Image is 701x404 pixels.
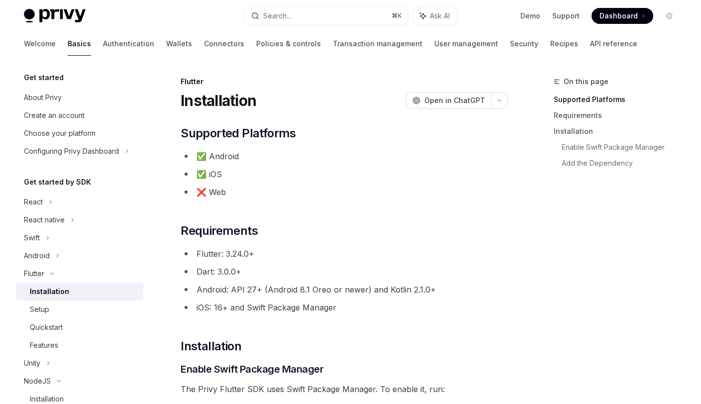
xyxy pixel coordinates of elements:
[434,32,498,56] a: User management
[181,265,508,279] li: Dart: 3.0.0+
[554,92,685,107] a: Supported Platforms
[24,357,40,369] div: Unity
[16,124,143,142] a: Choose your platform
[24,268,44,280] div: Flutter
[181,247,508,261] li: Flutter: 3.24.0+
[562,155,685,171] a: Add the Dependency
[30,303,49,315] div: Setup
[424,96,485,105] span: Open in ChatGPT
[554,123,685,139] a: Installation
[181,77,508,87] div: Flutter
[16,283,143,301] a: Installation
[562,139,685,155] a: Enable Swift Package Manager
[181,338,241,354] span: Installation
[16,318,143,336] a: Quickstart
[256,32,321,56] a: Policies & controls
[16,106,143,124] a: Create an account
[24,232,40,244] div: Swift
[181,185,508,199] li: ❌ Web
[406,92,491,109] button: Open in ChatGPT
[181,125,296,141] span: Supported Platforms
[16,301,143,318] a: Setup
[24,127,96,139] div: Choose your platform
[24,32,56,56] a: Welcome
[600,11,638,21] span: Dashboard
[204,32,244,56] a: Connectors
[590,32,637,56] a: API reference
[68,32,91,56] a: Basics
[30,339,58,351] div: Features
[24,72,64,84] h5: Get started
[554,107,685,123] a: Requirements
[24,176,91,188] h5: Get started by SDK
[24,375,51,387] div: NodeJS
[333,32,422,56] a: Transaction management
[30,321,63,333] div: Quickstart
[181,301,508,314] li: iOS: 16+ and Swift Package Manager
[16,89,143,106] a: About Privy
[592,8,653,24] a: Dashboard
[413,7,457,25] button: Ask AI
[181,283,508,297] li: Android: API 27+ (Android 8.1 Oreo or newer) and Kotlin 2.1.0+
[30,286,69,298] div: Installation
[181,149,508,163] li: ✅ Android
[564,76,608,88] span: On this page
[16,336,143,354] a: Features
[24,109,85,121] div: Create an account
[392,12,402,20] span: ⌘ K
[520,11,540,21] a: Demo
[181,382,508,396] span: The Privy Flutter SDK uses Swift Package Manager. To enable it, run:
[552,11,580,21] a: Support
[181,92,256,109] h1: Installation
[181,362,323,376] span: Enable Swift Package Manager
[24,196,43,208] div: React
[24,92,62,103] div: About Privy
[181,167,508,181] li: ✅ iOS
[24,9,86,23] img: light logo
[263,10,291,22] div: Search...
[661,8,677,24] button: Toggle dark mode
[430,11,450,21] span: Ask AI
[510,32,538,56] a: Security
[24,214,65,226] div: React native
[550,32,578,56] a: Recipes
[244,7,408,25] button: Search...⌘K
[166,32,192,56] a: Wallets
[24,250,50,262] div: Android
[24,145,119,157] div: Configuring Privy Dashboard
[103,32,154,56] a: Authentication
[181,223,258,239] span: Requirements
